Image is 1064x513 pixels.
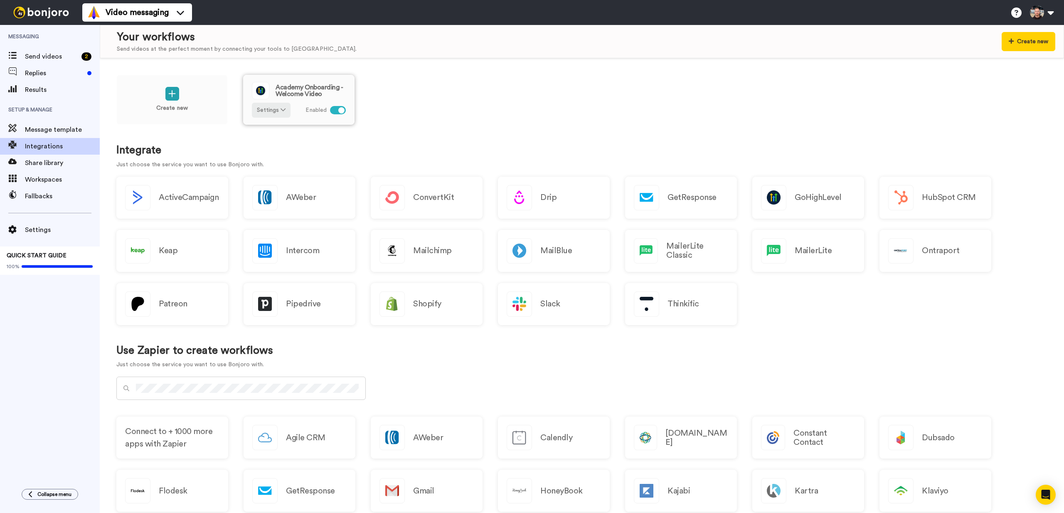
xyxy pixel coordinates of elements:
[126,185,150,210] img: logo_activecampaign.svg
[25,85,100,95] span: Results
[1036,485,1056,505] div: Open Intercom Messenger
[625,470,737,512] a: Kajabi
[761,239,786,263] img: logo_mailerlite.svg
[413,299,441,308] h2: Shopify
[7,253,66,259] span: QUICK START GUIDE
[252,103,291,118] button: Settings
[752,470,864,512] a: Kartra
[665,429,728,447] h2: [DOMAIN_NAME]
[498,417,610,459] a: Calendly
[116,144,1047,156] h1: Integrate
[253,478,277,503] img: logo_getresponse.svg
[371,417,483,459] a: AWeber
[761,478,786,503] img: logo_kartra.svg
[889,425,913,450] img: logo_dubsado.svg
[25,141,100,151] span: Integrations
[380,239,404,263] img: logo_mailchimp.svg
[10,7,72,18] img: bj-logo-header-white.svg
[380,425,404,450] img: logo_aweber.svg
[116,177,228,219] button: ActiveCampaign
[507,425,532,450] img: logo_calendly.svg
[106,7,169,18] span: Video messaging
[666,242,728,260] h2: MailerLite Classic
[625,230,737,272] a: MailerLite Classic
[507,185,532,210] img: logo_drip.svg
[116,470,228,512] a: Flodesk
[22,489,78,500] button: Collapse menu
[37,491,71,498] span: Collapse menu
[752,417,864,459] a: Constant Contact
[126,239,150,263] img: logo_keap.svg
[889,185,913,210] img: logo_hubspot.svg
[116,283,228,325] a: Patreon
[371,283,483,325] a: Shopify
[276,84,346,97] span: Academy Onboarding - Welcome Video
[244,177,355,219] a: AWeber
[252,82,269,99] img: logo_gohighlevel.png
[156,104,188,113] p: Create new
[244,470,355,512] a: GetResponse
[286,486,335,496] h2: GetResponse
[286,193,316,202] h2: AWeber
[540,299,560,308] h2: Slack
[625,283,737,325] a: Thinkific
[159,246,177,255] h2: Keap
[25,158,100,168] span: Share library
[540,193,557,202] h2: Drip
[116,160,1047,169] p: Just choose the service you want to use Bonjoro with.
[634,478,659,503] img: logo_kajabi.svg
[413,433,443,442] h2: AWeber
[305,106,327,115] span: Enabled
[507,239,532,263] img: logo_mailblue.png
[380,185,404,210] img: logo_convertkit.svg
[253,239,277,263] img: logo_intercom.svg
[507,478,532,503] img: logo_honeybook.svg
[498,177,610,219] a: Drip
[498,230,610,272] a: MailBlue
[25,52,78,62] span: Send videos
[752,230,864,272] a: MailerLite
[879,470,991,512] a: Klaviyo
[159,299,187,308] h2: Patreon
[752,177,864,219] a: GoHighLevel
[540,486,583,496] h2: HoneyBook
[879,177,991,219] a: HubSpot CRM
[253,185,277,210] img: logo_aweber.svg
[116,360,273,369] p: Just choose the service you want to use Bonjoro with.
[1002,32,1055,51] button: Create new
[159,486,187,496] h2: Flodesk
[795,486,818,496] h2: Kartra
[540,246,572,255] h2: MailBlue
[286,299,321,308] h2: Pipedrive
[253,292,277,316] img: logo_pipedrive.png
[244,417,355,459] a: Agile CRM
[371,470,483,512] a: Gmail
[667,486,690,496] h2: Kajabi
[761,425,785,450] img: logo_constant_contact.svg
[889,239,913,263] img: logo_ontraport.svg
[126,292,150,316] img: logo_patreon.svg
[667,193,717,202] h2: GetResponse
[667,299,699,308] h2: Thinkific
[25,125,100,135] span: Message template
[540,433,572,442] h2: Calendly
[498,470,610,512] a: HoneyBook
[634,239,658,263] img: logo_mailerlite.svg
[413,193,454,202] h2: ConvertKit
[25,175,100,185] span: Workspaces
[761,185,786,210] img: logo_gohighlevel.png
[795,193,842,202] h2: GoHighLevel
[380,292,404,316] img: logo_shopify.svg
[793,429,855,447] h2: Constant Contact
[244,283,355,325] a: Pipedrive
[625,177,737,219] a: GetResponse
[371,230,483,272] a: Mailchimp
[634,292,659,316] img: logo_thinkific.svg
[879,230,991,272] a: Ontraport
[922,193,976,202] h2: HubSpot CRM
[25,68,84,78] span: Replies
[879,417,991,459] a: Dubsado
[116,417,228,459] a: Connect to + 1000 more apps with Zapier
[243,75,355,125] a: Academy Onboarding - Welcome VideoSettings Enabled
[7,263,20,270] span: 100%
